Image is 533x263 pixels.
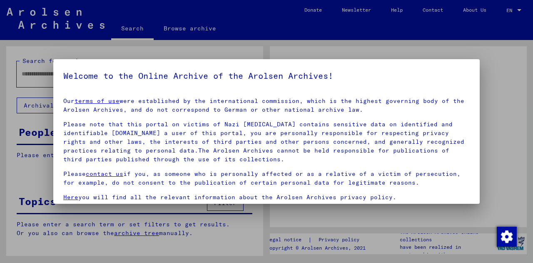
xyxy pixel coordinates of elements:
[75,97,120,105] a: terms of use
[63,193,470,202] p: you will find all the relevant information about the Arolsen Archives privacy policy.
[86,170,123,178] a: contact us
[63,193,78,201] a: Here
[497,227,517,247] img: Change consent
[63,120,470,164] p: Please note that this portal on victims of Nazi [MEDICAL_DATA] contains sensitive data on identif...
[63,170,470,187] p: Please if you, as someone who is personally affected or as a relative of a victim of persecution,...
[63,69,470,83] h5: Welcome to the Online Archive of the Arolsen Archives!
[63,97,470,114] p: Our were established by the international commission, which is the highest governing body of the ...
